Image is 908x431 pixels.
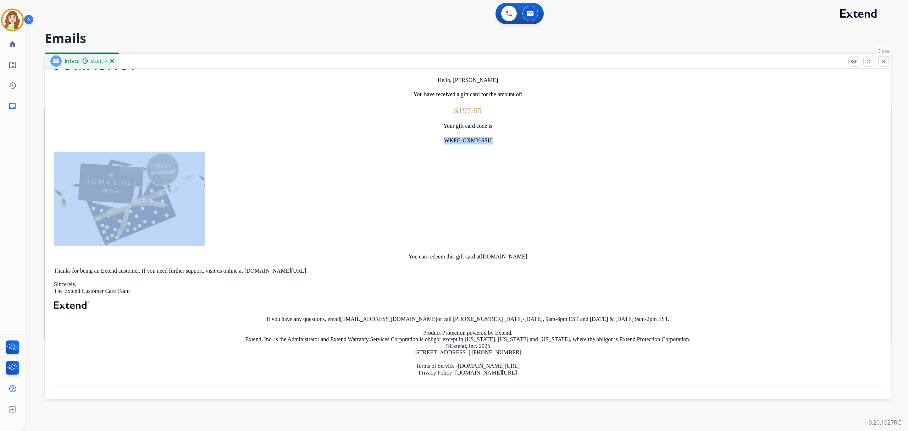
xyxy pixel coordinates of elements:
mat-icon: fullscreen_exit [865,58,872,65]
p: You can redeem this gift card at [54,253,882,261]
p: Hello, [PERSON_NAME] [54,77,882,83]
mat-icon: remove_red_eye [851,58,857,65]
img: avatar [2,10,22,30]
button: Close [878,56,889,67]
a: 197.65 [458,106,482,115]
a: [EMAIL_ADDRESS][DOMAIN_NAME] [340,316,437,322]
p: If you have any questions, email or call [PHONE_NUMBER] [DATE]-[DATE], 9am-8pm EST and [DATE] & [... [54,316,882,322]
a: [DOMAIN_NAME] [481,253,527,260]
h2: Emails [45,31,891,45]
a: [DOMAIN_NAME][URL] [458,363,520,369]
span: Inbox [65,57,79,65]
p: Thanks for being an Extend customer. If you need further support, visit us online at [DOMAIN_NAME... [54,268,882,274]
p: Terms of Service - Privacy Policy - [54,363,882,376]
p: Close [876,46,892,56]
p: 0.20.1027RC [869,418,901,427]
mat-icon: home [8,40,17,49]
mat-icon: inbox [8,102,17,110]
p: Your gift card code is [54,122,882,130]
p: WKFG-GXMY-SSIJ [54,137,882,144]
strong: $ [454,106,458,115]
img: ADKq_NZDlqkytRkn9oLVV7ewoyzbf2ALlVpD7u11Zo_OF6sZja3ei7VNq6ukVXGaAAx-dIFFDOtUgy6i4nvd78wCquUTG2maS... [54,152,205,246]
mat-icon: history [8,81,17,90]
span: 00:01:14 [91,59,108,64]
img: Extend Logo [54,301,89,309]
a: [DOMAIN_NAME][URL] [455,370,517,376]
p: You have received a gift card for the amount of: [54,91,882,98]
mat-icon: close [880,58,887,65]
mat-icon: list_alt [8,61,17,69]
p: Product Protection powered by Extend. Extend, Inc. is the Administrator and Extend Warranty Servi... [54,330,882,356]
p: Sincerely, The Extend Customer Care Team [54,281,882,294]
